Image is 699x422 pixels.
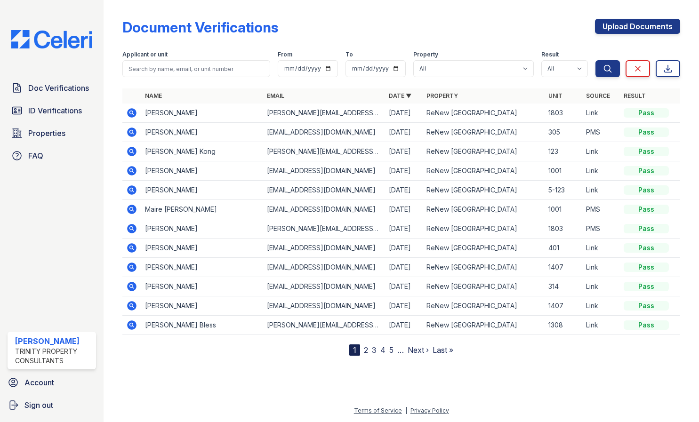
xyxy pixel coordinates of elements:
td: [EMAIL_ADDRESS][DOMAIN_NAME] [263,161,385,181]
td: [DATE] [385,104,423,123]
td: [DATE] [385,219,423,239]
td: [DATE] [385,296,423,316]
div: Pass [624,263,669,272]
td: [PERSON_NAME] [141,123,263,142]
a: 5 [389,345,394,355]
td: [PERSON_NAME] Kong [141,142,263,161]
div: Pass [624,282,669,291]
a: Privacy Policy [410,407,449,414]
td: [EMAIL_ADDRESS][DOMAIN_NAME] [263,296,385,316]
div: Pass [624,127,669,137]
div: Pass [624,166,669,175]
td: Link [582,277,620,296]
a: Name [145,92,162,99]
td: Link [582,296,620,316]
img: CE_Logo_Blue-a8612792a0a2168367f1c8372b55b34899dd931a85d93a1a3d3e32e68fde9ad4.png [4,30,100,48]
td: [PERSON_NAME][EMAIL_ADDRESS][DOMAIN_NAME] [263,104,385,123]
a: Next › [408,345,429,355]
td: ReNew [GEOGRAPHIC_DATA] [423,161,545,181]
a: Source [586,92,610,99]
td: [DATE] [385,277,423,296]
a: 3 [372,345,377,355]
div: Pass [624,205,669,214]
a: Doc Verifications [8,79,96,97]
span: Properties [28,127,65,139]
label: Property [413,51,438,58]
td: [PERSON_NAME] [141,277,263,296]
a: Result [624,92,646,99]
td: 1001 [545,161,582,181]
a: Terms of Service [354,407,402,414]
span: ID Verifications [28,105,82,116]
td: [PERSON_NAME] [141,296,263,316]
td: 305 [545,123,582,142]
td: ReNew [GEOGRAPHIC_DATA] [423,219,545,239]
a: Date ▼ [389,92,411,99]
td: [PERSON_NAME][EMAIL_ADDRESS][DOMAIN_NAME] [263,219,385,239]
a: Property [426,92,458,99]
div: Document Verifications [122,19,278,36]
td: [PERSON_NAME] [141,258,263,277]
td: PMS [582,219,620,239]
div: Pass [624,185,669,195]
td: ReNew [GEOGRAPHIC_DATA] [423,123,545,142]
a: 4 [380,345,386,355]
div: 1 [349,344,360,356]
td: ReNew [GEOGRAPHIC_DATA] [423,316,545,335]
a: Upload Documents [595,19,680,34]
div: Pass [624,243,669,253]
td: Maire [PERSON_NAME] [141,200,263,219]
div: Pass [624,147,669,156]
a: Sign out [4,396,100,414]
div: [PERSON_NAME] [15,335,92,347]
td: [PERSON_NAME] [141,161,263,181]
td: 1407 [545,258,582,277]
label: Applicant or unit [122,51,168,58]
td: [DATE] [385,200,423,219]
td: Link [582,239,620,258]
td: 1803 [545,104,582,123]
td: Link [582,161,620,181]
td: [PERSON_NAME] [141,104,263,123]
td: [EMAIL_ADDRESS][DOMAIN_NAME] [263,258,385,277]
td: [EMAIL_ADDRESS][DOMAIN_NAME] [263,277,385,296]
a: Last » [433,345,453,355]
td: [DATE] [385,239,423,258]
input: Search by name, email, or unit number [122,60,270,77]
div: Pass [624,301,669,311]
td: [DATE] [385,181,423,200]
td: Link [582,104,620,123]
td: Link [582,142,620,161]
td: ReNew [GEOGRAPHIC_DATA] [423,104,545,123]
td: PMS [582,123,620,142]
span: Account [24,377,54,388]
td: [DATE] [385,123,423,142]
label: Result [541,51,559,58]
span: Sign out [24,399,53,411]
td: ReNew [GEOGRAPHIC_DATA] [423,142,545,161]
a: 2 [364,345,368,355]
td: [EMAIL_ADDRESS][DOMAIN_NAME] [263,239,385,258]
td: 123 [545,142,582,161]
label: From [278,51,292,58]
label: To [345,51,353,58]
div: Trinity Property Consultants [15,347,92,366]
a: Account [4,373,100,392]
a: Unit [548,92,562,99]
td: 1001 [545,200,582,219]
a: Properties [8,124,96,143]
span: … [397,344,404,356]
td: [PERSON_NAME] Bless [141,316,263,335]
td: ReNew [GEOGRAPHIC_DATA] [423,200,545,219]
td: [EMAIL_ADDRESS][DOMAIN_NAME] [263,123,385,142]
td: [PERSON_NAME][EMAIL_ADDRESS][DOMAIN_NAME] [263,316,385,335]
td: 1407 [545,296,582,316]
span: Doc Verifications [28,82,89,94]
td: [DATE] [385,258,423,277]
div: Pass [624,224,669,233]
td: Link [582,316,620,335]
td: Link [582,258,620,277]
a: ID Verifications [8,101,96,120]
td: [PERSON_NAME] [141,181,263,200]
